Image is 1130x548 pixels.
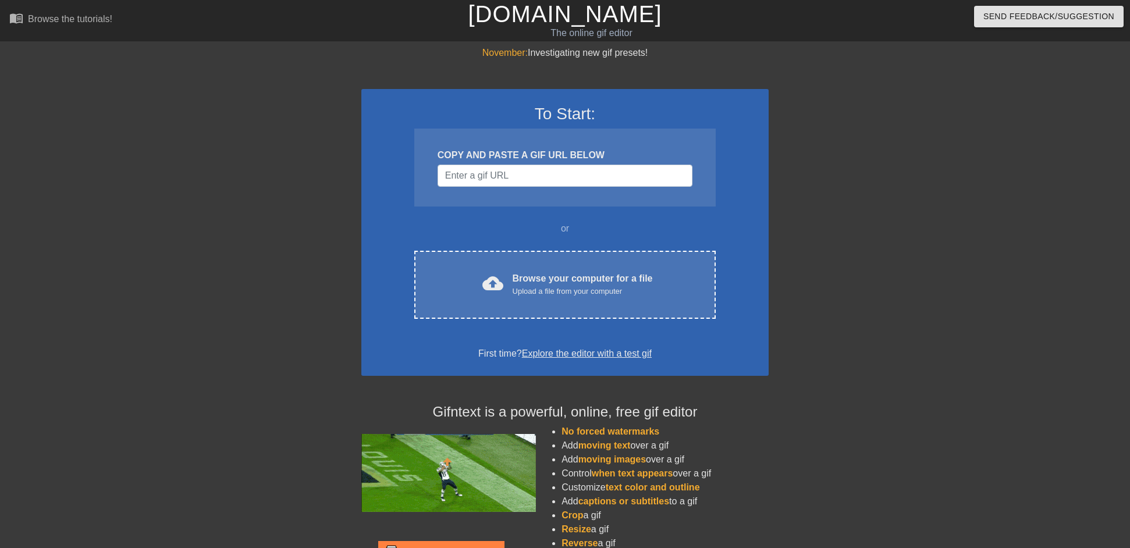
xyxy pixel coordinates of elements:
[438,165,692,187] input: Username
[562,522,769,536] li: a gif
[468,1,662,27] a: [DOMAIN_NAME]
[361,434,536,512] img: football_small.gif
[28,14,112,24] div: Browse the tutorials!
[562,426,659,436] span: No forced watermarks
[562,453,769,467] li: Add over a gif
[522,348,652,358] a: Explore the editor with a test gif
[983,9,1114,24] span: Send Feedback/Suggestion
[562,467,769,481] li: Control over a gif
[578,440,631,450] span: moving text
[361,404,769,421] h4: Gifntext is a powerful, online, free gif editor
[9,11,23,25] span: menu_book
[482,273,503,294] span: cloud_upload
[513,272,653,297] div: Browse your computer for a file
[562,439,769,453] li: Add over a gif
[9,11,112,29] a: Browse the tutorials!
[392,222,738,236] div: or
[382,26,800,40] div: The online gif editor
[578,496,669,506] span: captions or subtitles
[562,508,769,522] li: a gif
[562,510,583,520] span: Crop
[592,468,673,478] span: when text appears
[606,482,700,492] span: text color and outline
[562,538,598,548] span: Reverse
[513,286,653,297] div: Upload a file from your computer
[482,48,528,58] span: November:
[562,494,769,508] li: Add to a gif
[578,454,646,464] span: moving images
[361,46,769,60] div: Investigating new gif presets!
[562,481,769,494] li: Customize
[974,6,1124,27] button: Send Feedback/Suggestion
[376,347,754,361] div: First time?
[438,148,692,162] div: COPY AND PASTE A GIF URL BELOW
[376,104,754,124] h3: To Start:
[562,524,591,534] span: Resize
